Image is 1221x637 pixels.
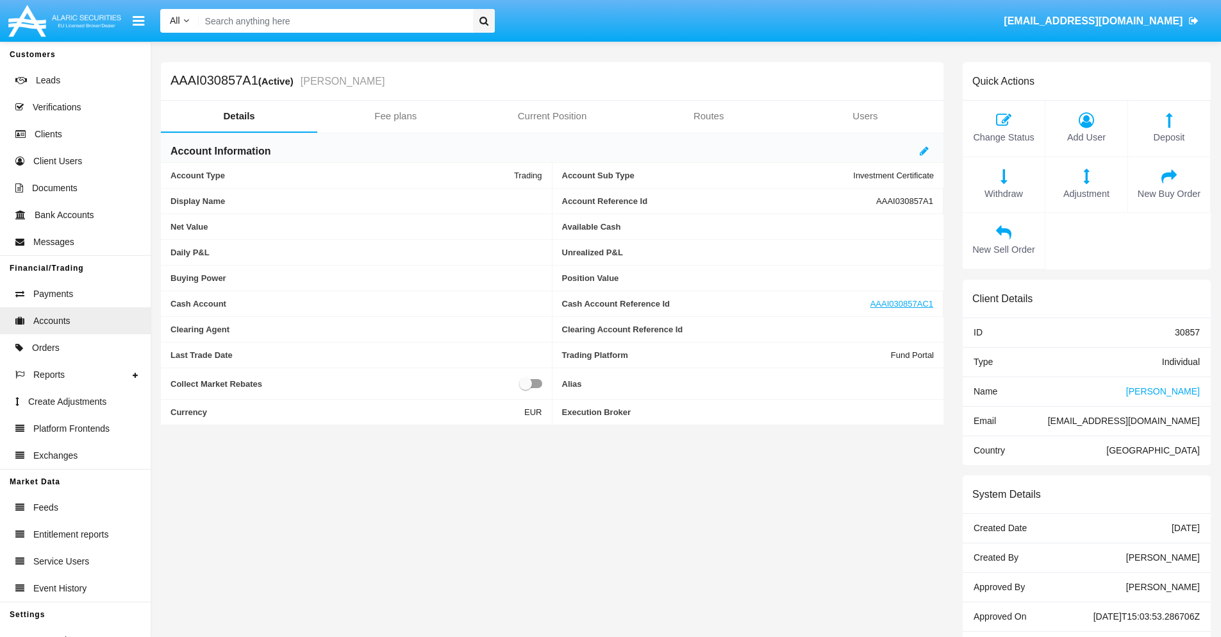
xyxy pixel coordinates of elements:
[562,171,854,180] span: Account Sub Type
[972,75,1034,87] h6: Quick Actions
[33,287,73,301] span: Payments
[1126,386,1200,396] span: [PERSON_NAME]
[969,131,1038,145] span: Change Status
[1093,611,1200,622] span: [DATE]T15:03:53.286706Z
[170,407,524,417] span: Currency
[33,501,58,514] span: Feeds
[562,196,877,206] span: Account Reference Id
[170,171,514,180] span: Account Type
[974,386,997,396] span: Name
[1052,131,1121,145] span: Add User
[170,15,180,26] span: All
[853,171,934,180] span: Investment Certificate
[1106,445,1200,455] span: [GEOGRAPHIC_DATA]
[974,357,993,367] span: Type
[33,155,82,168] span: Client Users
[562,407,934,417] span: Execution Broker
[33,235,74,249] span: Messages
[974,611,1027,622] span: Approved On
[972,488,1041,500] h6: System Details
[170,222,542,232] span: Net Value
[258,74,297,89] div: (Active)
[33,368,65,382] span: Reports
[974,552,1018,563] span: Created By
[972,293,1033,305] h6: Client Details
[1134,187,1204,201] span: New Buy Order
[974,445,1005,455] span: Country
[33,314,71,328] span: Accounts
[1175,327,1200,337] span: 30857
[170,299,542,309] span: Cash Account
[33,582,87,595] span: Event History
[170,325,542,334] span: Clearing Agent
[33,101,81,114] span: Verifications
[787,101,943,132] a: Users
[1172,523,1200,533] span: [DATE]
[562,273,934,283] span: Position Value
[562,350,891,360] span: Trading Platform
[170,273,542,283] span: Buying Power
[199,9,469,33] input: Search
[1126,582,1200,592] span: [PERSON_NAME]
[474,101,630,132] a: Current Position
[1162,357,1200,367] span: Individual
[974,523,1027,533] span: Created Date
[1052,187,1121,201] span: Adjustment
[514,171,542,180] span: Trading
[870,299,933,309] a: AAAI030857AC1
[170,350,542,360] span: Last Trade Date
[876,196,933,206] span: AAAI030857A1
[6,2,123,40] img: Logo image
[998,3,1205,39] a: [EMAIL_ADDRESS][DOMAIN_NAME]
[160,14,199,28] a: All
[562,222,934,232] span: Available Cash
[1134,131,1204,145] span: Deposit
[297,76,385,87] small: [PERSON_NAME]
[562,299,870,309] span: Cash Account Reference Id
[1048,416,1200,426] span: [EMAIL_ADDRESS][DOMAIN_NAME]
[33,449,78,463] span: Exchanges
[974,327,983,337] span: ID
[170,144,270,158] h6: Account Information
[170,74,385,89] h5: AAAI030857A1
[974,416,996,426] span: Email
[524,407,542,417] span: EUR
[33,422,110,436] span: Platform Frontends
[969,243,1038,257] span: New Sell Order
[32,341,60,355] span: Orders
[631,101,787,132] a: Routes
[32,182,78,195] span: Documents
[36,74,60,87] span: Leads
[33,555,89,568] span: Service Users
[1004,15,1183,26] span: [EMAIL_ADDRESS][DOMAIN_NAME]
[891,350,934,360] span: Fund Portal
[33,528,109,541] span: Entitlement reports
[161,101,317,132] a: Details
[170,196,542,206] span: Display Name
[35,128,62,141] span: Clients
[562,248,934,257] span: Unrealized P&L
[1126,552,1200,563] span: [PERSON_NAME]
[170,248,542,257] span: Daily P&L
[170,376,519,391] span: Collect Market Rebates
[35,208,94,222] span: Bank Accounts
[562,325,934,334] span: Clearing Account Reference Id
[969,187,1038,201] span: Withdraw
[317,101,474,132] a: Fee plans
[562,376,934,391] span: Alias
[974,582,1025,592] span: Approved By
[28,395,106,409] span: Create Adjustments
